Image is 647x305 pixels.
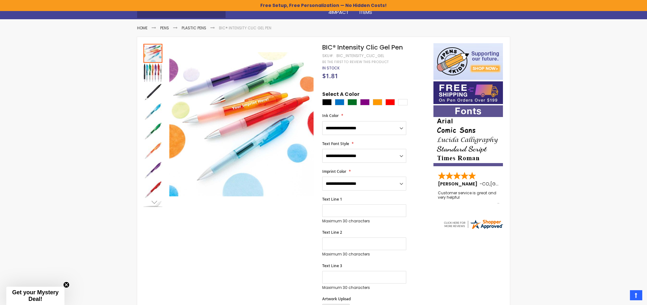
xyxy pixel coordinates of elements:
div: Customer service is great and very helpful [438,191,499,204]
span: In stock [322,65,340,71]
span: [PERSON_NAME] [438,181,480,187]
span: Text Line 3 [322,263,342,268]
div: BIC® Intensity Clic Gel Pen [143,161,163,180]
div: BIC® Intensity Clic Gel Pen [143,43,163,63]
div: Get your Mystery Deal!Close teaser [6,287,64,305]
div: BIC® Intensity Clic Gel Pen [143,141,163,161]
img: BIC® Intensity Clic Gel Pen [143,103,162,121]
div: BIC® Intensity Clic Gel Pen [143,180,163,200]
p: Maximum 30 characters [322,285,406,290]
img: 4pens.com widget logo [443,219,504,230]
span: Imprint Color [322,169,346,174]
img: BIC® Intensity Clic Gel Pen [143,161,162,180]
img: BIC® Intensity Clic Gel Pen [143,83,162,102]
a: Top [630,290,642,300]
li: BIC® Intensity Clic Gel Pen [219,26,271,31]
div: White [398,99,408,105]
span: Select A Color [322,91,360,99]
span: Text Font Style [322,141,349,146]
span: Artwork Upload [322,296,351,302]
a: Plastic Pens [182,25,206,31]
div: Purple [360,99,370,105]
span: Get your Mystery Deal! [12,289,58,302]
img: BIC® Intensity Clic Gel Pen [143,122,162,141]
p: Maximum 30 characters [322,219,406,224]
img: BIC® Intensity Clic Gel Pen [143,181,162,200]
span: Text Line 1 [322,196,342,202]
span: Ink Color [322,113,339,118]
div: Next [143,197,162,207]
strong: SKU [322,53,334,58]
a: 4pens.com certificate URL [443,226,504,231]
button: Close teaser [63,282,70,288]
span: BIC® Intensity Clic Gel Pen [322,43,403,52]
div: Green [348,99,357,105]
span: $1.81 [322,72,338,80]
span: CO [482,181,489,187]
div: Red [385,99,395,105]
span: - , [480,181,537,187]
img: 4pens 4 kids [433,43,503,80]
div: BIC® Intensity Clic Gel Pen [143,82,163,102]
img: BIC® Intensity Clic Gel Pen [143,142,162,161]
span: Text Line 2 [322,230,342,235]
div: Blue Light [335,99,344,105]
a: Be the first to review this product [322,60,389,64]
img: BIC® Intensity Clic Gel Pen [143,63,162,82]
div: Availability [322,66,340,71]
img: font-personalization-examples [433,105,503,166]
a: Pens [160,25,169,31]
span: [GEOGRAPHIC_DATA] [490,181,537,187]
div: BIC® Intensity Clic Gel Pen [143,102,163,121]
div: bic_intensity_clic_gel [336,53,384,58]
p: Maximum 30 characters [322,252,406,257]
img: BIC® Intensity Clic Gel Pen [169,52,314,196]
img: Free shipping on orders over $199 [433,81,503,104]
div: BIC® Intensity Clic Gel Pen [143,121,163,141]
a: Home [137,25,148,31]
div: Black [322,99,332,105]
div: BIC® Intensity Clic Gel Pen [143,63,163,82]
div: Orange [373,99,382,105]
